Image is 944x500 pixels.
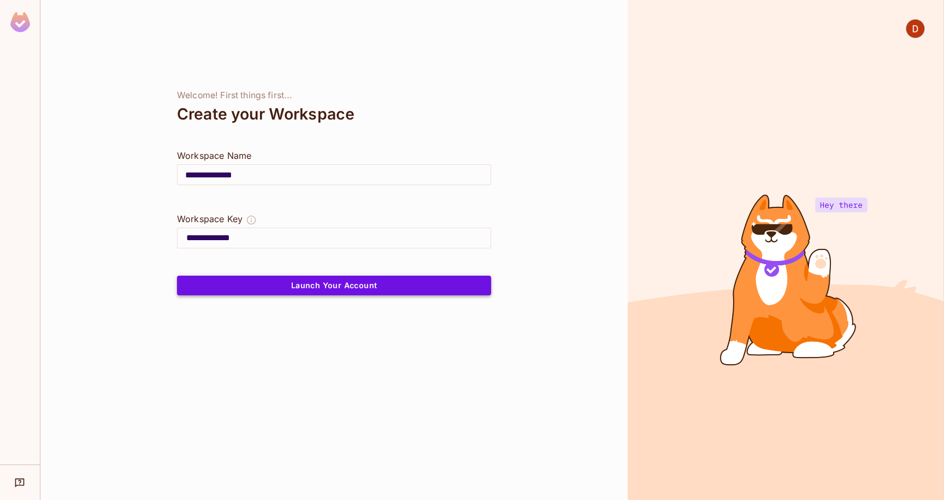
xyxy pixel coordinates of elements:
div: Help & Updates [8,472,32,493]
div: Create your Workspace [177,101,491,127]
img: SReyMgAAAABJRU5ErkJggg== [10,12,30,32]
button: Launch Your Account [177,276,491,295]
button: The Workspace Key is unique, and serves as the identifier of your workspace. [246,212,257,228]
img: Deepak Kumar [906,20,924,38]
div: Welcome! First things first... [177,90,491,101]
div: Workspace Key [177,212,243,225]
div: Workspace Name [177,149,491,162]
